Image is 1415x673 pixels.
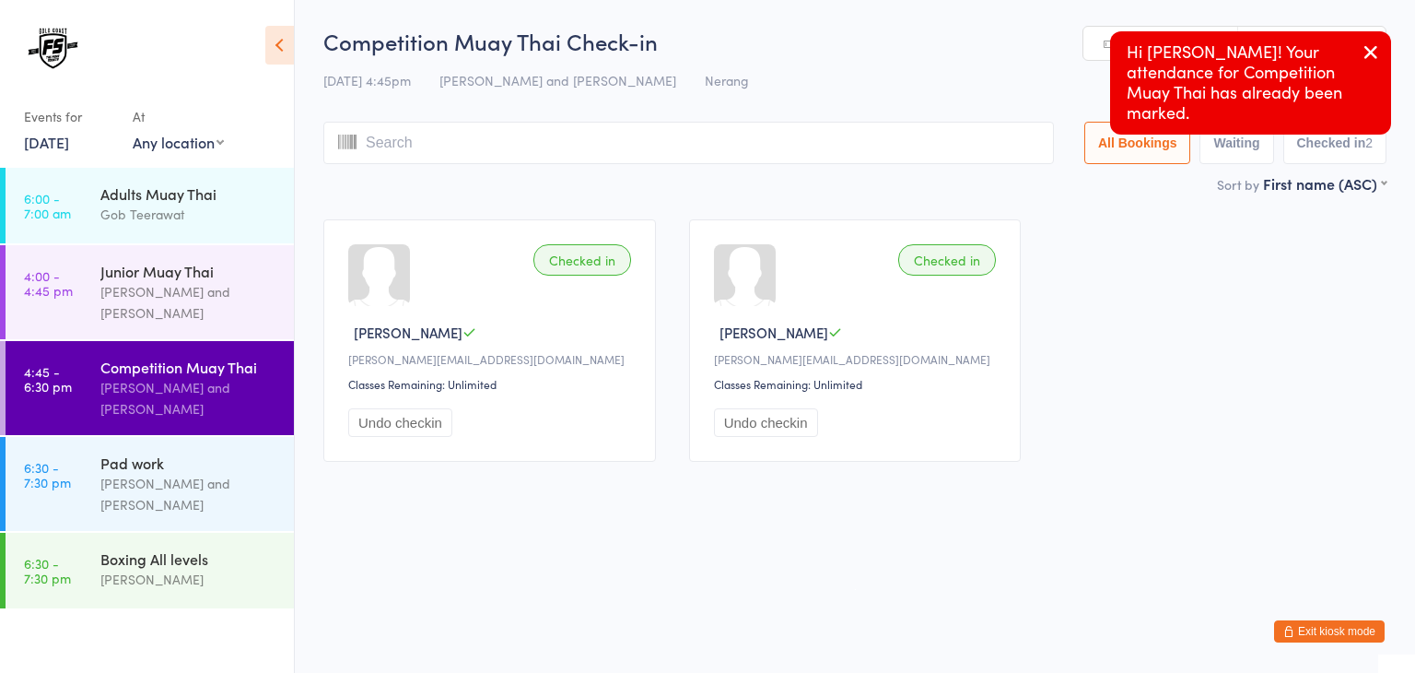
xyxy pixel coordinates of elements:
a: 6:30 -7:30 pmBoxing All levels[PERSON_NAME] [6,533,294,608]
div: Checked in [898,244,996,276]
div: Adults Muay Thai [100,183,278,204]
button: All Bookings [1084,122,1191,164]
span: [PERSON_NAME] and [PERSON_NAME] [439,71,676,89]
div: [PERSON_NAME][EMAIL_ADDRESS][DOMAIN_NAME] [714,351,1002,367]
img: The Fight Society [18,14,88,83]
a: 4:45 -6:30 pmCompetition Muay Thai[PERSON_NAME] and [PERSON_NAME] [6,341,294,435]
div: Classes Remaining: Unlimited [348,376,637,392]
div: 2 [1365,136,1373,150]
div: At [133,101,224,132]
div: Hi [PERSON_NAME]! Your attendance for Competition Muay Thai has already been marked. [1110,31,1391,135]
a: [DATE] [24,132,69,152]
div: Boxing All levels [100,549,278,569]
label: Sort by [1217,175,1259,194]
time: 6:30 - 7:30 pm [24,556,71,585]
a: 4:00 -4:45 pmJunior Muay Thai[PERSON_NAME] and [PERSON_NAME] [6,245,294,339]
h2: Competition Muay Thai Check-in [323,26,1386,56]
div: [PERSON_NAME] and [PERSON_NAME] [100,377,278,419]
div: Any location [133,132,224,152]
span: [PERSON_NAME] [719,323,828,342]
time: 6:00 - 7:00 am [24,191,71,220]
time: 6:30 - 7:30 pm [24,460,71,490]
button: Undo checkin [348,408,452,437]
button: Undo checkin [714,408,818,437]
div: Checked in [533,244,631,276]
div: Events for [24,101,114,132]
time: 4:00 - 4:45 pm [24,268,73,298]
time: 4:45 - 6:30 pm [24,364,72,394]
button: Waiting [1199,122,1273,164]
button: Checked in2 [1283,122,1387,164]
input: Search [323,122,1054,164]
div: Pad work [100,453,278,473]
span: [PERSON_NAME] [354,323,462,342]
span: Nerang [705,71,749,89]
div: [PERSON_NAME] [100,569,278,590]
div: Classes Remaining: Unlimited [714,376,1002,392]
span: [DATE] 4:45pm [323,71,411,89]
div: [PERSON_NAME][EMAIL_ADDRESS][DOMAIN_NAME] [348,351,637,367]
div: Junior Muay Thai [100,261,278,281]
div: [PERSON_NAME] and [PERSON_NAME] [100,473,278,515]
div: Competition Muay Thai [100,357,278,377]
button: Exit kiosk mode [1274,620,1385,643]
div: [PERSON_NAME] and [PERSON_NAME] [100,281,278,324]
a: 6:00 -7:00 amAdults Muay ThaiGob Teerawat [6,168,294,243]
div: First name (ASC) [1263,173,1386,194]
a: 6:30 -7:30 pmPad work[PERSON_NAME] and [PERSON_NAME] [6,437,294,531]
div: Gob Teerawat [100,204,278,225]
